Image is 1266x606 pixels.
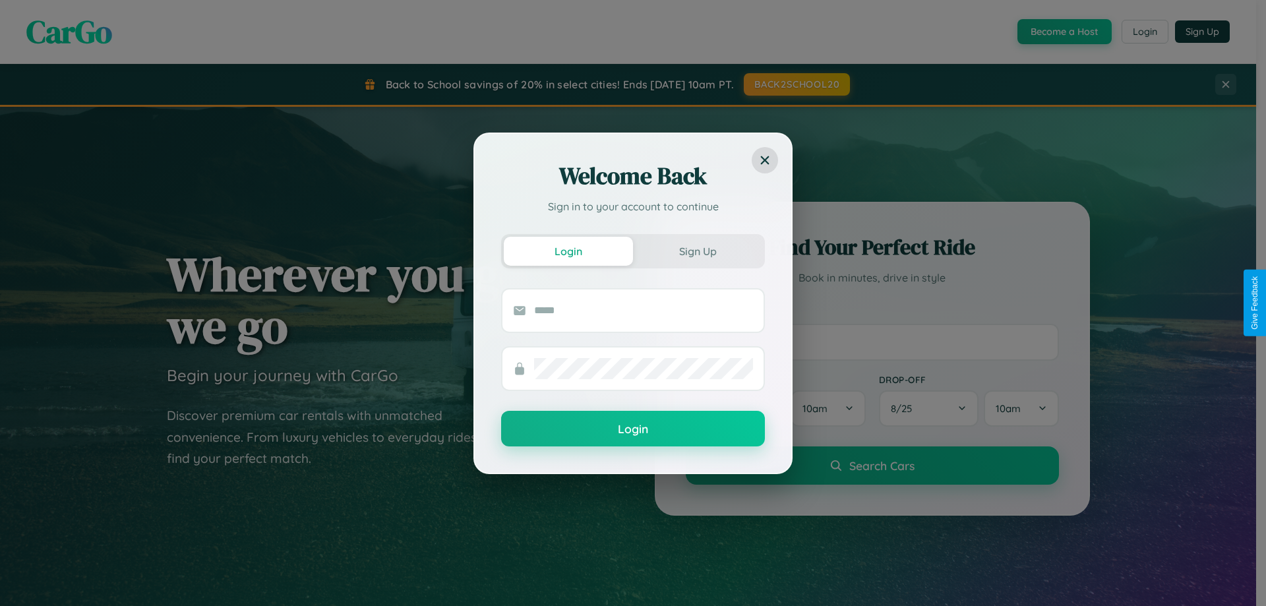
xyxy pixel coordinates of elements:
[501,411,765,446] button: Login
[504,237,633,266] button: Login
[1250,276,1259,330] div: Give Feedback
[633,237,762,266] button: Sign Up
[501,198,765,214] p: Sign in to your account to continue
[501,160,765,192] h2: Welcome Back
